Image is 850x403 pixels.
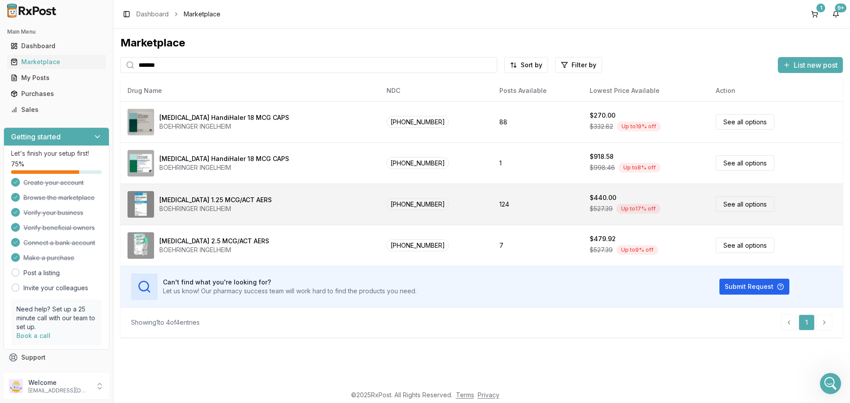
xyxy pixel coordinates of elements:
[159,154,289,163] div: [MEDICAL_DATA] HandiHaler 18 MCG CAPS
[590,204,613,213] span: $527.39
[28,387,90,394] p: [EMAIL_ADDRESS][DOMAIN_NAME]
[11,105,102,114] div: Sales
[9,379,23,393] img: User avatar
[4,39,109,53] button: Dashboard
[816,4,825,12] div: 1
[6,4,23,20] button: go back
[28,378,90,387] p: Welcome
[21,369,51,378] span: Feedback
[131,318,200,327] div: Showing 1 to 4 of 4 entries
[25,5,39,19] img: Profile image for Manuel
[7,193,170,213] div: Manuel says…
[136,10,169,19] a: Dashboard
[23,208,83,217] span: Verify your business
[7,111,93,130] div: Mounjaros in your cart!
[590,234,616,243] div: $479.92
[4,4,60,18] img: RxPost Logo
[386,116,449,128] span: [PHONE_NUMBER]
[11,89,102,98] div: Purchases
[379,80,492,101] th: NDC
[11,131,61,142] h3: Getting started
[4,349,109,365] button: Support
[159,237,269,246] div: [MEDICAL_DATA] 2.5 MCG/ACT AERS
[11,160,24,169] span: 75 %
[146,265,163,274] div: Great
[32,44,170,72] div: Geez! got another one.. can you find 2 boxes?? TY
[616,204,661,214] div: Up to 17 % off
[16,305,97,331] p: Need help? Set up a 25 minute call with our team to set up.
[709,80,843,101] th: Action
[7,91,67,110] div: Yes sorry on it!
[4,365,109,381] button: Feedback
[139,260,170,279] div: Great
[23,193,95,202] span: Browse the marketplace
[159,246,269,254] div: BOEHRINGER INGELHEIM
[7,233,170,260] div: Manuel says…
[43,4,100,11] h1: [PERSON_NAME]
[492,184,583,225] td: 124
[492,101,583,142] td: 88
[716,196,774,212] a: See all options
[794,60,838,70] span: List new post
[4,87,109,101] button: Purchases
[835,4,846,12] div: 9+
[7,44,170,79] div: JEFFREY says…
[590,193,616,202] div: $440.00
[590,122,613,131] span: $332.82
[120,36,843,50] div: Marketplace
[42,290,49,297] button: Upload attachment
[127,150,154,177] img: Spiriva HandiHaler 18 MCG CAPS
[159,163,289,172] div: BOEHRINGER INGELHEIM
[159,196,272,204] div: [MEDICAL_DATA] 1.25 MCG/ACT AERS
[152,286,166,300] button: Send a message…
[590,163,615,172] span: $998.46
[7,193,39,212] div: On it!
[572,61,596,69] span: Filter by
[719,279,789,295] button: Submit Request
[11,73,102,82] div: My Posts
[478,391,499,399] a: Privacy
[7,149,170,193] div: JEFFREY says…
[7,233,102,253] div: added to your cart as well
[11,58,102,66] div: Marketplace
[32,149,170,186] div: Hello, we are looking for 5 bottles of [MEDICAL_DATA] 5mg #60 if you can find any. TY
[504,57,548,73] button: Sort by
[7,70,106,86] a: My Posts
[14,198,31,207] div: On it!
[799,315,815,330] a: 1
[492,142,583,184] td: 1
[28,290,35,297] button: Gif picker
[778,57,843,73] button: List new post
[23,269,60,277] a: Post a listing
[778,61,843,70] a: List new post
[16,332,50,339] a: Book a call
[7,213,170,234] div: Manuel says…
[11,149,102,158] p: Let's finish your setup first!
[7,54,106,70] a: Marketplace
[136,10,220,19] nav: breadcrumb
[8,271,170,286] textarea: Message…
[7,213,129,233] div: I found 5 x $550 each if that is ok?
[7,86,106,102] a: Purchases
[716,114,774,130] a: See all options
[163,287,417,296] p: Let us know! Our pharmacy success team will work hard to find the products you need.
[386,239,449,251] span: [PHONE_NUMBER]
[43,11,86,20] p: Active 12h ago
[4,71,109,85] button: My Posts
[7,102,106,118] a: Sales
[139,4,155,20] button: Home
[14,238,95,247] div: added to your cart as well
[590,152,614,161] div: $918.58
[616,245,658,255] div: Up to 9 % off
[590,111,615,120] div: $270.00
[159,113,289,122] div: [MEDICAL_DATA] HandiHaler 18 MCG CAPS
[23,284,88,292] a: Invite your colleagues
[14,290,21,297] button: Emoji picker
[23,238,95,247] span: Connect a bank account
[617,122,661,131] div: Up to 19 % off
[7,38,106,54] a: Dashboard
[4,103,109,117] button: Sales
[14,116,86,125] div: Mounjaros in your cart!
[23,223,95,232] span: Verify beneficial owners
[127,191,154,218] img: Spiriva Respimat 1.25 MCG/ACT AERS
